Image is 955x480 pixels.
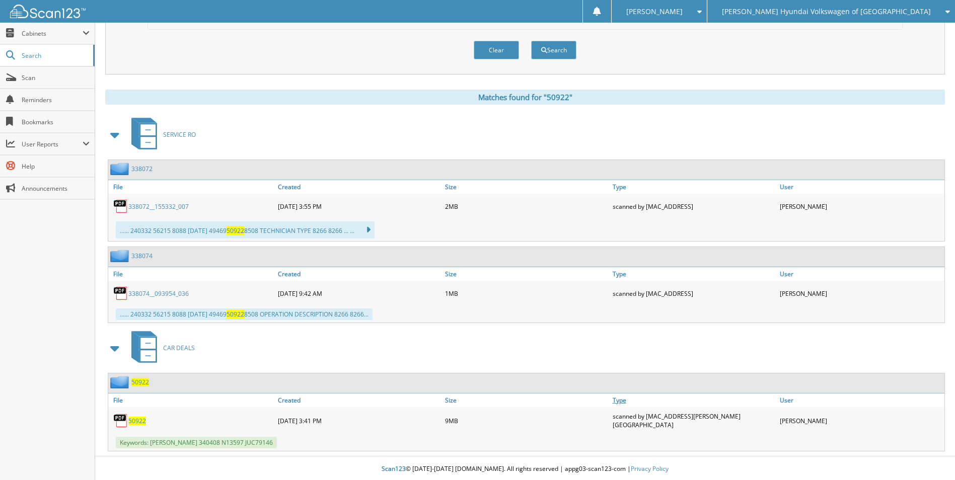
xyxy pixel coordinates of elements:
[22,118,90,126] span: Bookmarks
[777,180,944,194] a: User
[125,328,195,368] a: CAR DEALS
[108,393,275,407] a: File
[116,221,375,238] div: ...... 240332 56215 8088 [DATE] 49469 8508 TECHNICIAN TYPE 8266 8266 ... ...
[125,115,196,154] a: SERVICE RO
[128,289,189,298] a: 338074__093954_036
[275,283,443,303] div: [DATE] 9:42 AM
[443,180,610,194] a: Size
[443,283,610,303] div: 1MB
[22,29,83,38] span: Cabinets
[113,199,128,214] img: PDF.png
[610,196,777,216] div: scanned by [MAC_ADDRESS]
[777,267,944,281] a: User
[131,165,153,173] a: 338072
[105,90,945,105] div: Matches found for "50922"
[275,180,443,194] a: Created
[22,96,90,104] span: Reminders
[227,310,244,318] span: 50922
[131,252,153,260] a: 338074
[22,162,90,171] span: Help
[777,283,944,303] div: [PERSON_NAME]
[610,180,777,194] a: Type
[722,9,931,15] span: [PERSON_NAME] Hyundai Volkswagen of [GEOGRAPHIC_DATA]
[443,393,610,407] a: Size
[631,464,669,473] a: Privacy Policy
[110,250,131,262] img: folder2.png
[610,283,777,303] div: scanned by [MAC_ADDRESS]
[131,378,149,386] a: 50922
[610,393,777,407] a: Type
[474,41,519,59] button: Clear
[610,410,777,432] div: scanned by [MAC_ADDRESS][PERSON_NAME][GEOGRAPHIC_DATA]
[275,410,443,432] div: [DATE] 3:41 PM
[22,140,83,148] span: User Reports
[116,308,373,320] div: ...... 240332 56215 8088 [DATE] 49469 8508 OPERATION DESCRIPTION 8266 8266...
[275,393,443,407] a: Created
[443,267,610,281] a: Size
[777,410,944,432] div: [PERSON_NAME]
[128,202,189,211] a: 338072__155332_007
[777,196,944,216] div: [PERSON_NAME]
[777,393,944,407] a: User
[626,9,683,15] span: [PERSON_NAME]
[110,163,131,175] img: folder2.png
[116,437,277,448] span: Keywords: [PERSON_NAME] 340408 N13597 JUC79146
[22,51,88,60] span: Search
[113,413,128,428] img: PDF.png
[163,344,195,352] span: CAR DEALS
[163,130,196,139] span: SERVICE RO
[275,267,443,281] a: Created
[10,5,86,18] img: scan123-logo-white.svg
[275,196,443,216] div: [DATE] 3:55 PM
[905,432,955,480] iframe: Chat Widget
[610,267,777,281] a: Type
[108,180,275,194] a: File
[128,417,146,425] a: 50922
[531,41,576,59] button: Search
[110,376,131,388] img: folder2.png
[22,184,90,193] span: Announcements
[113,286,128,301] img: PDF.png
[108,267,275,281] a: File
[382,464,406,473] span: Scan123
[443,410,610,432] div: 9MB
[227,226,244,235] span: 50922
[443,196,610,216] div: 2MB
[22,73,90,82] span: Scan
